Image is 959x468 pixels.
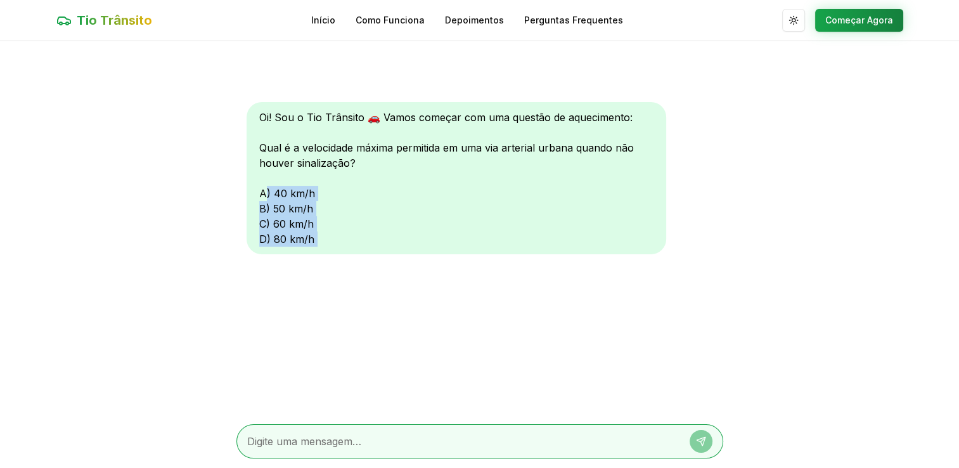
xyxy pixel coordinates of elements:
a: Perguntas Frequentes [524,14,623,27]
div: Oi! Sou o Tio Trânsito 🚗 Vamos começar com uma questão de aquecimento: Qual é a velocidade máxima... [247,102,666,254]
a: Depoimentos [445,14,504,27]
span: Tio Trânsito [77,11,152,29]
button: Começar Agora [815,9,903,32]
a: Tio Trânsito [56,11,152,29]
a: Como Funciona [356,14,425,27]
a: Início [311,14,335,27]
